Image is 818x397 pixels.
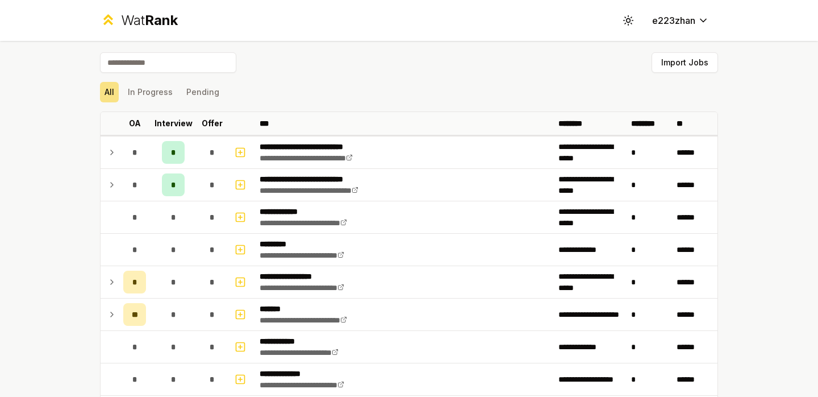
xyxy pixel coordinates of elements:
[652,52,718,73] button: Import Jobs
[121,11,178,30] div: Wat
[129,118,141,129] p: OA
[652,14,695,27] span: e223zhan
[100,82,119,102] button: All
[643,10,718,31] button: e223zhan
[182,82,224,102] button: Pending
[202,118,223,129] p: Offer
[100,11,178,30] a: WatRank
[123,82,177,102] button: In Progress
[155,118,193,129] p: Interview
[145,12,178,28] span: Rank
